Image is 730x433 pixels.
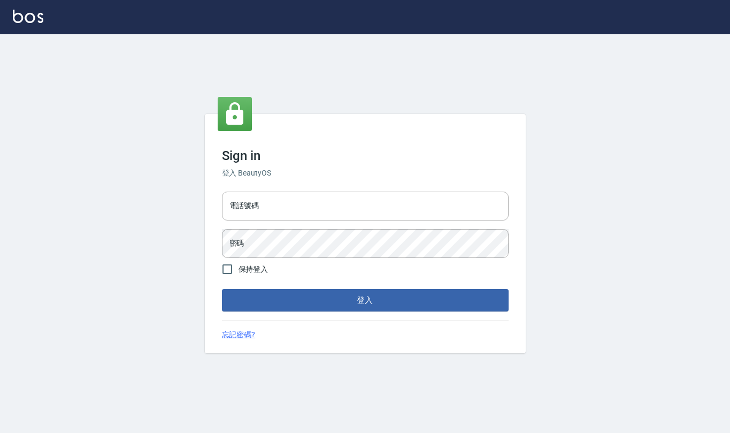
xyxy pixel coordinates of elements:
[222,289,509,312] button: 登入
[222,168,509,179] h6: 登入 BeautyOS
[13,10,43,23] img: Logo
[239,264,268,275] span: 保持登入
[222,329,256,340] a: 忘記密碼?
[222,148,509,163] h3: Sign in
